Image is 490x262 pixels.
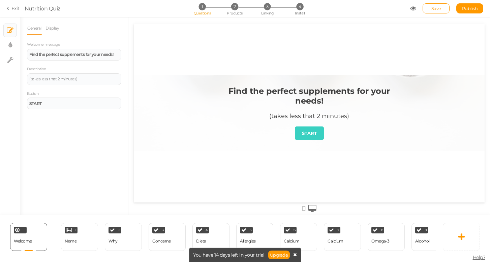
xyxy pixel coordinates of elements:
div: Nutrition Quiz [25,4,60,12]
div: Calcium [284,239,300,244]
span: Products [227,11,243,15]
label: Description [27,67,46,72]
span: 2 [118,228,120,232]
strong: Find the perfect supplements for your needs! [95,63,256,82]
div: Diets [196,239,206,244]
span: 4 [206,228,208,232]
span: 3 [264,3,271,10]
li: 2 Products [219,3,250,10]
div: 5 Allergies [236,223,273,251]
div: Name [65,239,76,244]
strong: Find the perfect supplements for your needs! [29,52,113,57]
div: Save [423,3,450,13]
a: Display [45,22,60,35]
span: Linking [261,11,273,15]
div: 6 Calcium [280,223,317,251]
span: 3 [162,228,164,232]
div: (takes less that 2 minutes) [29,77,119,81]
span: 1 [198,3,206,10]
span: Install [295,11,305,15]
div: 8 Omega-3 [368,223,405,251]
span: 8 [381,228,383,232]
span: Help? [473,254,486,260]
div: 9 Alcohol [411,223,449,251]
label: Button [27,91,38,96]
div: Why [109,239,118,244]
span: Publish [462,6,478,11]
span: 5 [250,228,252,232]
div: Welcome [10,223,47,251]
li: 4 Install [284,3,315,10]
strong: START [29,101,42,106]
div: 7 Calcium [324,223,361,251]
div: Alcohol [415,239,430,244]
strong: START [168,107,183,112]
div: Omega-3 [371,239,390,244]
div: 3 Concerns [149,223,186,251]
a: Exit [7,5,20,12]
span: Questions [194,11,211,15]
span: Save [431,6,441,11]
li: 1 Questions [186,3,218,10]
div: 1 Name [61,223,98,251]
div: Allergies [240,239,256,244]
div: 2 Why [105,223,142,251]
span: 4 [296,3,303,10]
span: You have 14 days left in your trial [193,253,265,257]
span: 6 [294,228,296,232]
span: 7 [337,228,339,232]
span: Welcome [14,238,32,244]
span: 9 [425,228,427,232]
a: Upgrade [268,251,290,259]
label: Welcome message [27,42,60,47]
div: Concerns [152,239,171,244]
div: Calcium [328,239,343,244]
li: 3 Linking [252,3,283,10]
a: General [27,22,42,35]
span: 1 [75,228,76,232]
div: 4 Diets [192,223,229,251]
div: (takes less that 2 minutes) [135,89,215,96]
span: 2 [231,3,238,10]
